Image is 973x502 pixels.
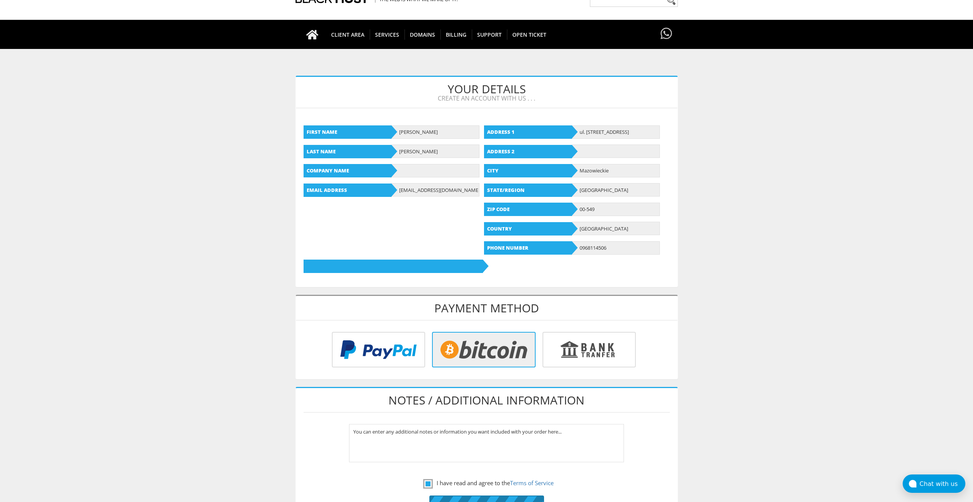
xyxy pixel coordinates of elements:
a: Open Ticket [507,20,552,49]
a: Billing [440,20,472,49]
a: Terms of Service [510,479,554,487]
b: Phone Number [484,241,572,255]
img: Bank%20Transfer.png [543,332,636,367]
a: Have questions? [659,20,674,48]
span: Domains [404,29,441,40]
b: First Name [304,125,391,139]
h1: Notes / Additional Information [304,388,670,413]
a: Domains [404,20,441,49]
b: Email Address [304,184,391,197]
textarea: You can enter any additional notes or information you want included with your order here... [349,424,624,462]
a: Go to homepage [299,20,326,49]
label: I have read and agree to the [423,478,554,488]
b: Zip Code [484,203,572,216]
h1: Your Details [296,77,677,108]
b: Address 1 [484,125,572,139]
span: Support [472,29,507,40]
span: SERVICES [370,29,405,40]
div: Chat with us [919,480,965,487]
b: Last Name [304,145,391,158]
b: State/Region [484,184,572,197]
span: Open Ticket [507,29,552,40]
span: Billing [440,29,472,40]
img: Bitcoin.png [432,332,536,367]
a: SERVICES [370,20,405,49]
b: Country [484,222,572,236]
a: CLIENT AREA [326,20,370,49]
b: Company Name [304,164,391,177]
b: City [484,164,572,177]
h1: Payment Method [296,296,677,320]
img: PayPal.png [332,332,425,367]
span: CLIENT AREA [326,29,370,40]
button: Chat with us [903,474,965,493]
a: Support [472,20,507,49]
b: Address 2 [484,145,572,158]
span: Create an account with us . . . [302,95,672,102]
